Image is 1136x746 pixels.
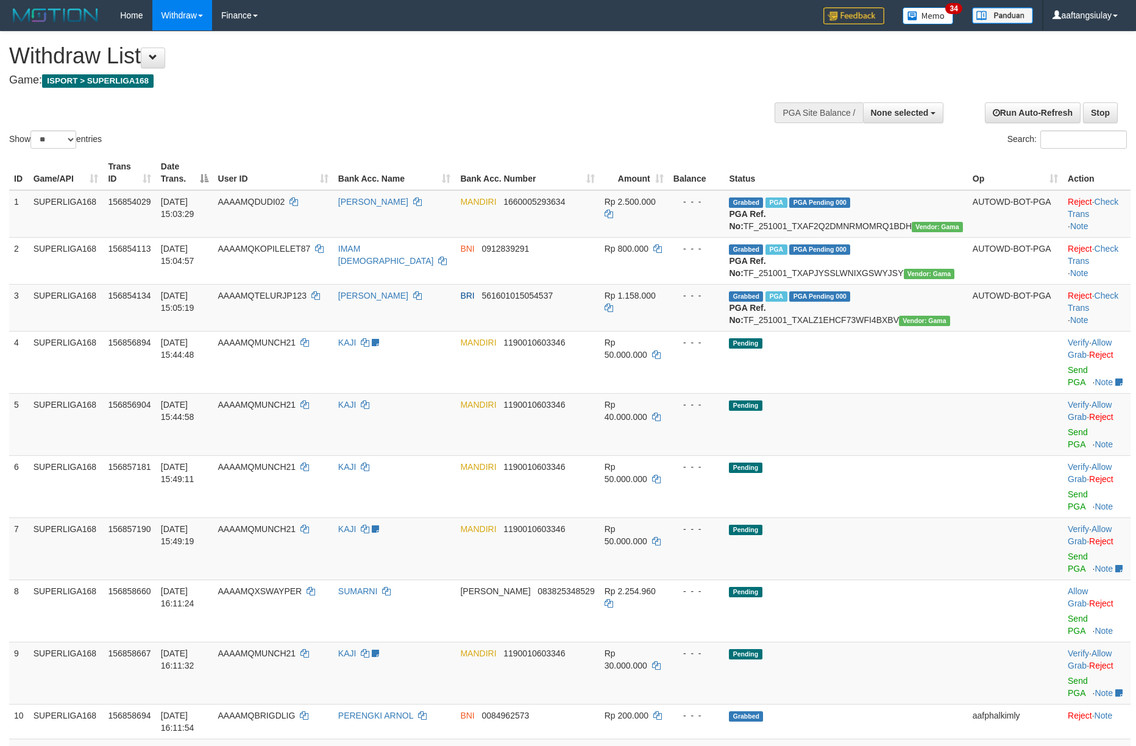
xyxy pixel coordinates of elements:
th: Date Trans.: activate to sort column descending [156,155,213,190]
a: KAJI [338,524,357,534]
a: Allow Grab [1068,524,1112,546]
a: Send PGA [1068,552,1088,574]
span: BNI [460,244,474,254]
span: Copy 083825348529 to clipboard [538,586,594,596]
span: 34 [945,3,962,14]
a: Send PGA [1068,614,1088,636]
span: Copy 0912839291 to clipboard [481,244,529,254]
div: - - - [673,585,720,597]
td: 1 [9,190,29,238]
td: SUPERLIGA168 [29,455,104,517]
td: TF_251001_TXAF2Q2DMNRMOMRQ1BDH [724,190,967,238]
span: Marked by aafsengchandara [765,291,787,302]
img: Feedback.jpg [823,7,884,24]
a: Check Trans [1068,197,1118,219]
span: AAAAMQBRIGDLIG [218,711,296,720]
a: Allow Grab [1068,338,1112,360]
a: KAJI [338,400,357,410]
td: · · [1063,190,1131,238]
a: Reject [1068,244,1092,254]
td: 8 [9,580,29,642]
span: Copy 561601015054537 to clipboard [481,291,553,300]
span: [DATE] 15:49:19 [161,524,194,546]
div: - - - [673,243,720,255]
th: User ID: activate to sort column ascending [213,155,333,190]
span: MANDIRI [460,524,496,534]
span: Pending [729,338,762,349]
th: ID [9,155,29,190]
td: 4 [9,331,29,393]
a: KAJI [338,338,357,347]
span: AAAAMQMUNCH21 [218,400,296,410]
span: [DATE] 16:11:24 [161,586,194,608]
td: 6 [9,455,29,517]
td: SUPERLIGA168 [29,237,104,284]
span: MANDIRI [460,197,496,207]
b: PGA Ref. No: [729,209,765,231]
a: Send PGA [1068,427,1088,449]
span: Copy 1660005293634 to clipboard [503,197,565,207]
td: SUPERLIGA168 [29,517,104,580]
span: MANDIRI [460,338,496,347]
span: Copy 1190010603346 to clipboard [503,400,565,410]
td: · · [1063,237,1131,284]
span: Rp 800.000 [605,244,648,254]
a: Reject [1068,291,1092,300]
td: · · [1063,331,1131,393]
a: Reject [1089,536,1113,546]
a: KAJI [338,648,357,658]
span: Vendor URL: https://trx31.1velocity.biz [912,222,963,232]
a: Verify [1068,338,1089,347]
th: Bank Acc. Name: activate to sort column ascending [333,155,456,190]
td: SUPERLIGA168 [29,284,104,331]
span: Pending [729,587,762,597]
span: 156858667 [108,648,151,658]
input: Search: [1040,130,1127,149]
td: · · [1063,393,1131,455]
a: Verify [1068,462,1089,472]
a: IMAM [DEMOGRAPHIC_DATA] [338,244,434,266]
th: Amount: activate to sort column ascending [600,155,669,190]
td: SUPERLIGA168 [29,704,104,739]
span: · [1068,400,1112,422]
span: Copy 1190010603346 to clipboard [503,524,565,534]
span: Rp 40.000.000 [605,400,647,422]
span: PGA Pending [789,244,850,255]
b: PGA Ref. No: [729,256,765,278]
span: 156858694 [108,711,151,720]
div: - - - [673,461,720,473]
label: Show entries [9,130,102,149]
a: PERENGKI ARNOL [338,711,413,720]
a: Note [1095,711,1113,720]
div: - - - [673,336,720,349]
span: Rp 50.000.000 [605,524,647,546]
img: panduan.png [972,7,1033,24]
td: · · [1063,642,1131,704]
a: Send PGA [1068,489,1088,511]
a: Check Trans [1068,291,1118,313]
button: None selected [863,102,944,123]
a: [PERSON_NAME] [338,291,408,300]
span: AAAAMQDUDI02 [218,197,285,207]
td: AUTOWD-BOT-PGA [968,284,1063,331]
span: MANDIRI [460,462,496,472]
span: Pending [729,463,762,473]
span: · [1068,462,1112,484]
span: [DATE] 15:04:57 [161,244,194,266]
span: Grabbed [729,291,763,302]
span: 156857181 [108,462,151,472]
td: 3 [9,284,29,331]
th: Trans ID: activate to sort column ascending [103,155,155,190]
span: Rp 50.000.000 [605,462,647,484]
span: Grabbed [729,197,763,208]
div: - - - [673,709,720,722]
span: 156854113 [108,244,151,254]
a: Verify [1068,524,1089,534]
td: 5 [9,393,29,455]
td: · [1063,704,1131,739]
a: Reject [1089,412,1113,422]
a: Reject [1068,711,1092,720]
td: TF_251001_TXAPJYSSLWNIXGSWYJSY [724,237,967,284]
select: Showentries [30,130,76,149]
div: - - - [673,290,720,302]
